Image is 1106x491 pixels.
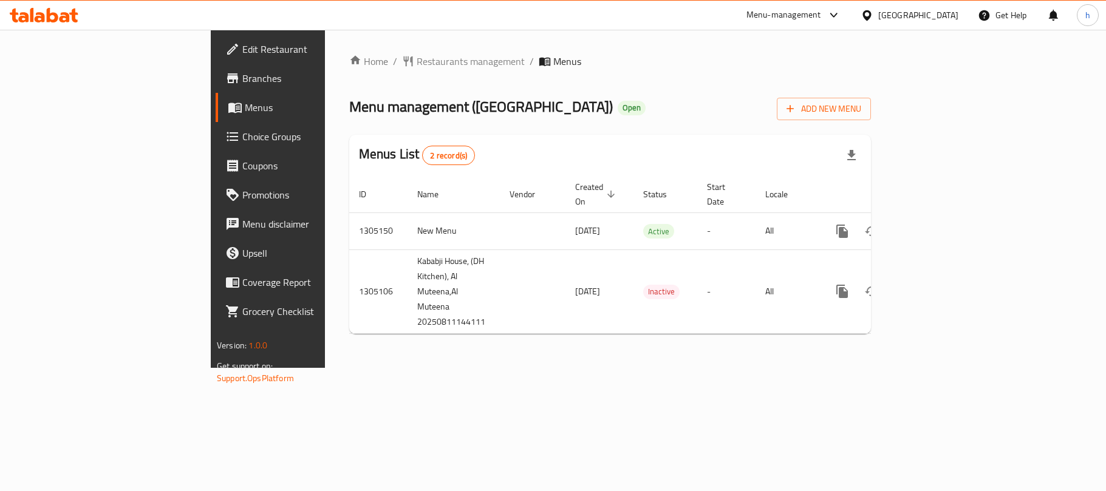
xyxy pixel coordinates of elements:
[746,8,821,22] div: Menu-management
[837,141,866,170] div: Export file
[553,54,581,69] span: Menus
[878,8,958,22] div: [GEOGRAPHIC_DATA]
[245,100,386,115] span: Menus
[423,150,474,161] span: 2 record(s)
[242,158,386,173] span: Coupons
[707,180,741,209] span: Start Date
[697,249,756,333] td: -
[422,146,475,165] div: Total records count
[359,187,382,201] span: ID
[618,103,646,113] span: Open
[787,101,861,117] span: Add New Menu
[242,217,386,231] span: Menu disclaimer
[643,225,674,239] span: Active
[216,122,395,151] a: Choice Groups
[242,275,386,290] span: Coverage Report
[216,35,395,64] a: Edit Restaurant
[643,224,674,239] div: Active
[242,188,386,202] span: Promotions
[217,358,273,374] span: Get support on:
[828,217,857,246] button: more
[643,285,680,299] span: Inactive
[417,54,525,69] span: Restaurants management
[618,101,646,115] div: Open
[1085,8,1090,22] span: h
[349,54,871,69] nav: breadcrumb
[575,223,600,239] span: [DATE]
[248,337,267,353] span: 1.0.0
[216,180,395,209] a: Promotions
[359,145,475,165] h2: Menus List
[242,42,386,56] span: Edit Restaurant
[857,277,886,306] button: Change Status
[417,187,454,201] span: Name
[216,239,395,268] a: Upsell
[575,283,600,299] span: [DATE]
[777,98,871,120] button: Add New Menu
[697,212,756,249] td: -
[408,249,500,333] td: Kababji House, (DH Kitchen), Al Muteena,Al Muteena 20250811144111
[242,246,386,260] span: Upsell
[349,93,613,120] span: Menu management ( [GEOGRAPHIC_DATA] )
[216,268,395,297] a: Coverage Report
[217,370,294,386] a: Support.OpsPlatform
[818,176,954,213] th: Actions
[242,129,386,144] span: Choice Groups
[756,249,818,333] td: All
[510,187,551,201] span: Vendor
[216,64,395,93] a: Branches
[828,277,857,306] button: more
[643,187,683,201] span: Status
[242,304,386,319] span: Grocery Checklist
[765,187,804,201] span: Locale
[216,151,395,180] a: Coupons
[530,54,534,69] li: /
[575,180,619,209] span: Created On
[242,71,386,86] span: Branches
[216,93,395,122] a: Menus
[217,337,247,353] span: Version:
[216,209,395,239] a: Menu disclaimer
[216,297,395,326] a: Grocery Checklist
[349,176,954,334] table: enhanced table
[756,212,818,249] td: All
[857,217,886,246] button: Change Status
[402,54,525,69] a: Restaurants management
[408,212,500,249] td: New Menu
